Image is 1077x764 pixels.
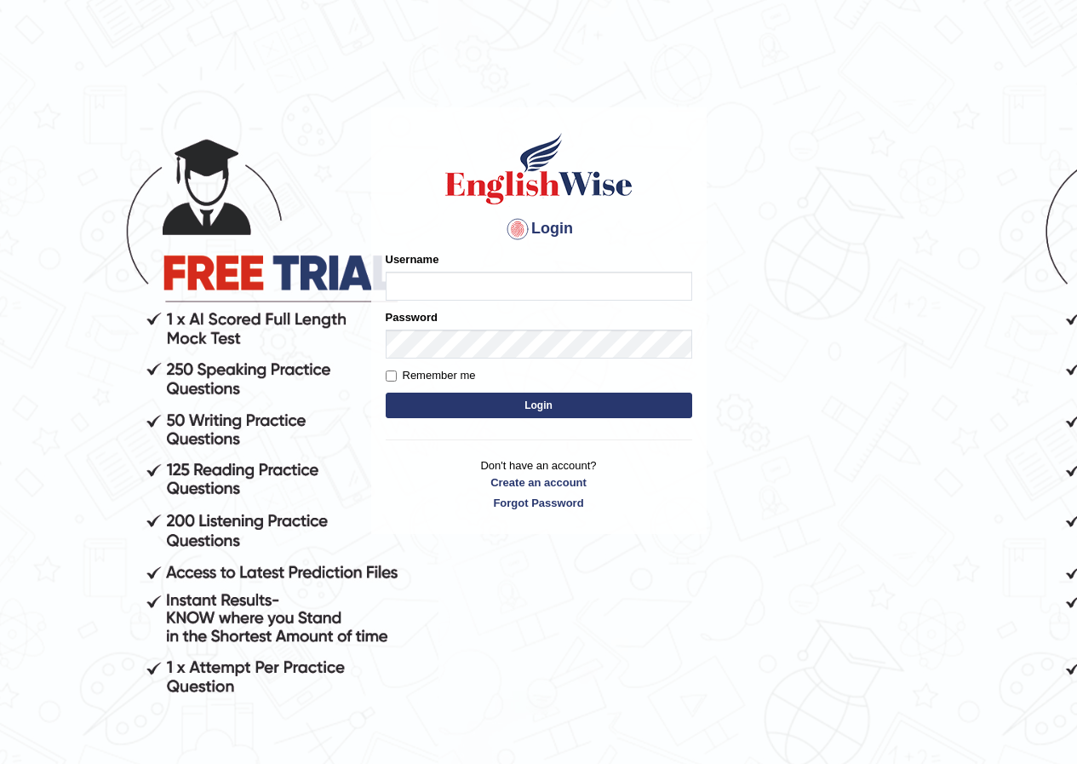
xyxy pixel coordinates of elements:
[386,215,692,243] h4: Login
[386,495,692,511] a: Forgot Password
[386,309,438,325] label: Password
[386,367,476,384] label: Remember me
[386,474,692,491] a: Create an account
[386,457,692,510] p: Don't have an account?
[386,393,692,418] button: Login
[386,251,439,267] label: Username
[442,130,636,207] img: Logo of English Wise sign in for intelligent practice with AI
[386,371,397,382] input: Remember me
